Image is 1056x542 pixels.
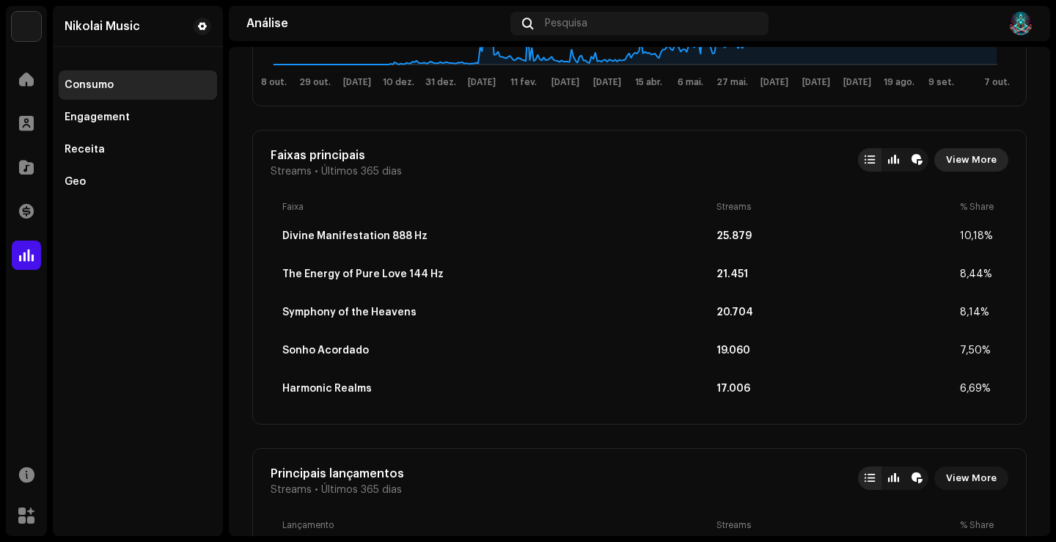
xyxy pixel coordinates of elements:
[261,78,287,87] text: 8 out.
[716,307,954,318] div: 20.704
[984,78,1010,87] text: 7 out.
[12,12,41,41] img: bb549e82-3f54-41b5-8d74-ce06bd45c366
[468,78,496,87] text: [DATE]
[960,307,997,318] div: 8,14%
[59,70,217,100] re-m-nav-item: Consumo
[246,18,505,29] div: Análise
[716,519,954,531] div: Streams
[282,345,369,356] div: Sonho Acordado
[678,78,703,87] text: 6 mai.
[321,484,402,496] span: Últimos 365 dias
[59,167,217,197] re-m-nav-item: Geo
[946,464,997,493] span: View More
[271,148,402,163] div: Faixas principais
[884,78,914,87] text: 19 ago.
[315,484,318,496] span: •
[934,148,1008,172] button: View More
[960,201,997,213] div: % Share
[59,135,217,164] re-m-nav-item: Receita
[383,78,414,87] text: 10 dez.
[282,383,372,395] div: Harmonic Realms
[282,519,711,531] div: Lançamento
[635,78,662,87] text: 15 abr.
[960,383,997,395] div: 6,69%
[934,466,1008,490] button: View More
[65,111,130,123] div: Engagement
[299,78,331,87] text: 29 out.
[716,268,954,280] div: 21.451
[65,144,105,155] div: Receita
[510,78,537,87] text: 11 fev.
[271,484,312,496] span: Streams
[960,345,997,356] div: 7,50%
[960,268,997,280] div: 8,44%
[65,21,140,32] div: Nikolai Music
[593,78,621,87] text: [DATE]
[321,166,402,177] span: Últimos 365 dias
[760,78,788,87] text: [DATE]
[271,166,312,177] span: Streams
[843,78,871,87] text: [DATE]
[545,18,587,29] span: Pesquisa
[928,78,954,87] text: 9 set.
[716,78,748,87] text: 27 mai.
[716,383,954,395] div: 17.006
[716,230,954,242] div: 25.879
[315,166,318,177] span: •
[282,268,444,280] div: The Energy of Pure Love 144 Hz
[343,78,371,87] text: [DATE]
[282,230,428,242] div: Divine Manifestation 888 Hz
[271,466,404,481] div: Principais lançamentos
[802,78,830,87] text: [DATE]
[960,230,997,242] div: 10,18%
[551,78,579,87] text: [DATE]
[1009,12,1033,35] img: 44e4230b-3e53-4685-8595-1c0431aa021d
[282,307,417,318] div: Symphony of the Heavens
[716,345,954,356] div: 19.060
[59,103,217,132] re-m-nav-item: Engagement
[946,145,997,175] span: View More
[425,78,456,87] text: 31 dez.
[65,176,86,188] div: Geo
[960,519,997,531] div: % Share
[65,79,114,91] div: Consumo
[282,201,711,213] div: Faixa
[716,201,954,213] div: Streams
